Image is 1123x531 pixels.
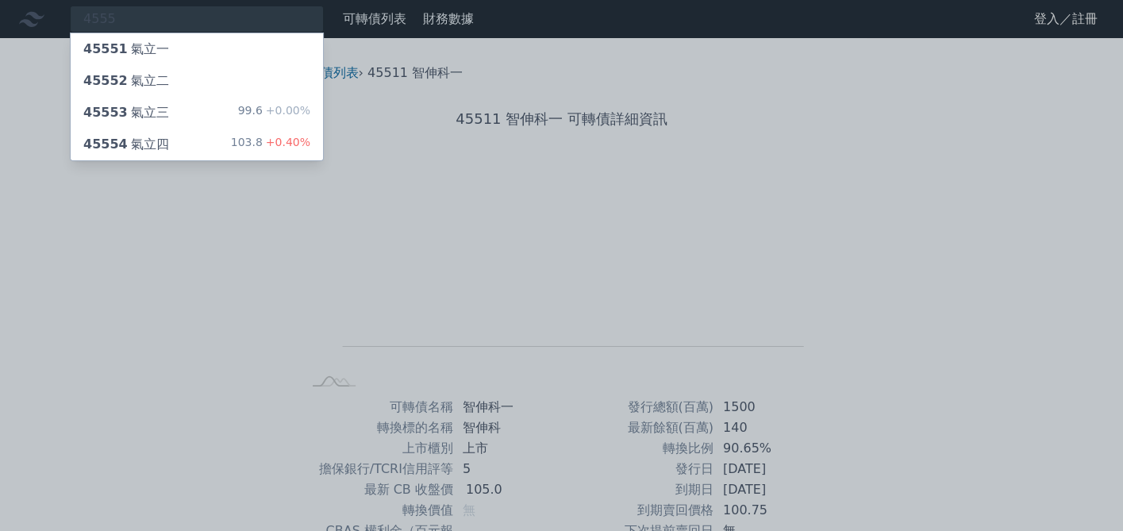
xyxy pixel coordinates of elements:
[83,135,169,154] div: 氣立四
[231,135,310,154] div: 103.8
[263,136,310,148] span: +0.40%
[263,104,310,117] span: +0.00%
[83,105,128,120] span: 45553
[71,65,323,97] a: 45552氣立二
[71,129,323,160] a: 45554氣立四 103.8+0.40%
[83,40,169,59] div: 氣立一
[238,103,310,122] div: 99.6
[71,33,323,65] a: 45551氣立一
[83,73,128,88] span: 45552
[83,137,128,152] span: 45554
[83,71,169,90] div: 氣立二
[83,41,128,56] span: 45551
[83,103,169,122] div: 氣立三
[71,97,323,129] a: 45553氣立三 99.6+0.00%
